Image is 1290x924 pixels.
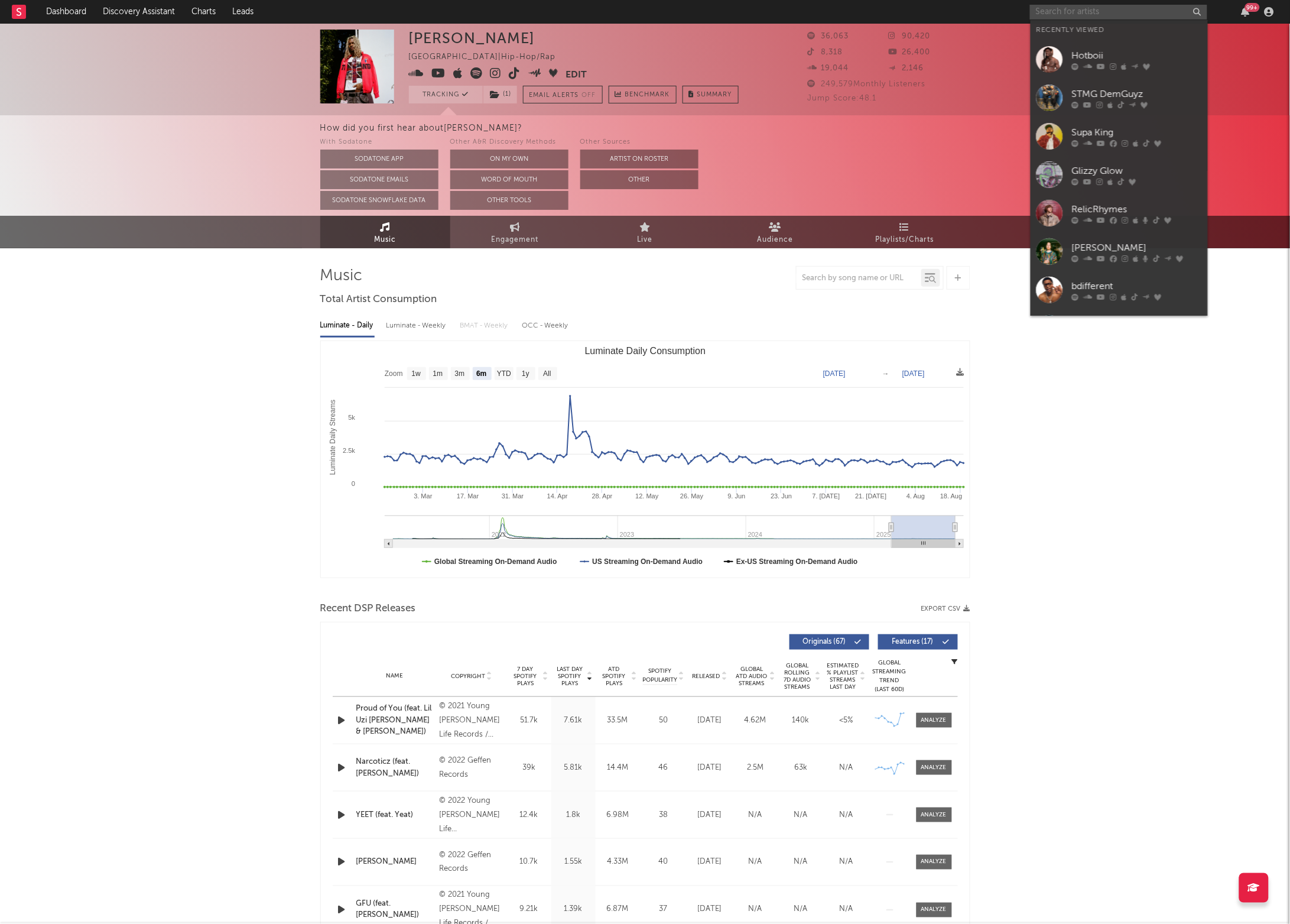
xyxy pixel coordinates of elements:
[781,715,821,727] div: 140k
[736,715,775,727] div: 4.62M
[433,370,443,378] text: 1m
[1072,87,1202,101] div: STMG DemGuyz
[1072,48,1202,63] div: Hotboii
[690,762,730,774] div: [DATE]
[510,904,548,916] div: 9.21k
[320,135,438,150] div: With Sodatone
[356,899,434,922] div: GFU (feat. [PERSON_NAME])
[584,346,706,356] text: Luminate Daily Consumption
[638,233,653,247] span: Live
[414,492,433,500] text: 3. Mar
[450,191,568,210] button: Other Tools
[736,762,775,774] div: 2.5M
[599,857,637,868] div: 4.33M
[827,904,866,916] div: N/A
[727,492,745,500] text: 9. Jun
[625,88,670,102] span: Benchmark
[1030,5,1207,20] input: Search for artists
[522,370,529,378] text: 1y
[808,80,926,88] span: 249,579 Monthly Listeners
[320,216,450,248] a: Music
[554,666,586,687] span: Last Day Spotify Plays
[1031,117,1208,155] a: Supa King
[580,150,698,168] button: Artist on Roster
[543,370,551,378] text: All
[329,400,337,475] text: Luminate Daily Streams
[940,492,962,500] text: 18. Aug
[592,557,703,566] text: US Streaming On-Demand Audio
[921,605,970,612] button: Export CSV
[643,762,684,774] div: 46
[1031,40,1208,79] a: Hotboii
[356,756,434,779] div: Narcoticz (feat. [PERSON_NAME])
[1036,23,1202,37] div: Recently Viewed
[356,703,434,738] div: Proud of You (feat. Lil Uzi [PERSON_NAME] & [PERSON_NAME])
[808,64,849,72] span: 19,044
[321,341,970,578] svg: Luminate Daily Consumption
[812,492,840,500] text: 7. [DATE]
[906,492,925,500] text: 4. Aug
[808,95,877,102] span: Jump Score: 48.1
[781,762,821,774] div: 63k
[439,699,503,742] div: © 2021 Young [PERSON_NAME] Life Records / 300 Entertainment
[876,233,934,247] span: Playlists/Charts
[450,216,580,248] a: Engagement
[450,150,568,168] button: On My Own
[351,480,355,487] text: 0
[690,857,730,868] div: [DATE]
[411,370,421,378] text: 1w
[736,809,775,821] div: N/A
[757,233,793,247] span: Audience
[439,848,503,877] div: © 2022 Geffen Records
[320,191,438,210] button: Sodatone Snowflake Data
[781,904,821,916] div: N/A
[599,715,637,727] div: 33.5M
[554,762,593,774] div: 5.81k
[320,170,438,189] button: Sodatone Emails
[599,904,637,916] div: 6.87M
[889,48,931,56] span: 26,400
[554,904,593,916] div: 1.39k
[827,857,866,868] div: N/A
[872,659,908,694] div: Global Streaming Trend (Last 60D)
[386,316,449,336] div: Luminate - Weekly
[736,857,775,868] div: N/A
[827,762,866,774] div: N/A
[1031,79,1208,117] a: STMG DemGuyz
[434,557,557,566] text: Global Streaming On-Demand Audio
[356,857,434,868] a: [PERSON_NAME]
[797,274,921,283] input: Search by song name or URL
[483,86,518,103] span: ( 1 )
[343,447,355,454] text: 2.5k
[1031,194,1208,232] a: RelicRhymes
[450,170,568,189] button: Word Of Mouth
[439,754,503,782] div: © 2022 Geffen Records
[510,857,548,868] div: 10.7k
[643,904,684,916] div: 37
[492,233,539,247] span: Engagement
[781,809,821,821] div: N/A
[450,135,568,150] div: Other A&R Discovery Methods
[886,638,940,646] span: Features ( 17 )
[409,50,570,64] div: [GEOGRAPHIC_DATA] | Hip-Hop/Rap
[348,414,355,421] text: 5k
[356,809,434,821] a: YEET (feat. Yeat)
[683,86,739,103] button: Summary
[697,92,732,98] span: Summary
[736,557,858,566] text: Ex-US Streaming On-Demand Audio
[554,857,593,868] div: 1.55k
[476,370,486,378] text: 6m
[580,170,698,189] button: Other
[522,316,570,336] div: OCC - Weekly
[510,666,541,687] span: 7 Day Spotify Plays
[1072,164,1202,178] div: Glizzy Glow
[643,715,684,727] div: 50
[566,67,587,82] button: Edit
[409,30,535,47] div: [PERSON_NAME]
[827,662,859,690] span: Estimated % Playlist Streams Last Day
[840,216,970,248] a: Playlists/Charts
[320,602,416,616] span: Recent DSP Releases
[642,667,677,685] span: Spotify Popularity
[736,904,775,916] div: N/A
